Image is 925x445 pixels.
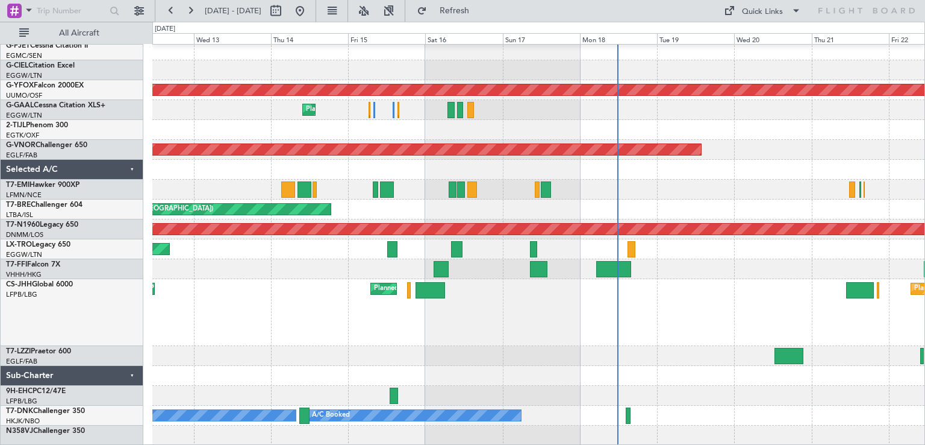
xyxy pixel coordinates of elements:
a: HKJK/NBO [6,417,40,426]
span: T7-FFI [6,261,27,268]
a: G-GAALCessna Citation XLS+ [6,102,105,109]
div: Thu 21 [812,33,889,44]
a: DNMM/LOS [6,230,43,239]
div: Thu 14 [271,33,348,44]
span: 9H-EHC [6,388,33,395]
div: Tue 19 [657,33,734,44]
span: T7-EMI [6,181,30,189]
div: Sun 17 [503,33,580,44]
span: Refresh [429,7,480,15]
a: 9H-EHCPC12/47E [6,388,66,395]
a: EGLF/FAB [6,357,37,366]
div: Mon 18 [580,33,657,44]
a: T7-EMIHawker 900XP [6,181,79,189]
span: T7-N1960 [6,221,40,229]
div: A/C Booked [312,406,350,424]
a: LTBA/ISL [6,210,33,219]
div: Wed 20 [734,33,811,44]
a: G-VNORChallenger 650 [6,142,87,149]
div: Quick Links [742,6,783,18]
a: N358VJChallenger 350 [6,428,85,435]
div: [DATE] [155,24,175,34]
div: Planned Maint [GEOGRAPHIC_DATA] ([GEOGRAPHIC_DATA]) [374,280,564,298]
a: LFPB/LBG [6,290,37,299]
a: VHHH/HKG [6,270,42,279]
div: Sat 16 [425,33,502,44]
span: T7-BRE [6,201,31,209]
span: T7-DNK [6,408,33,415]
a: EGMC/SEN [6,51,42,60]
a: T7-FFIFalcon 7X [6,261,60,268]
a: EGGW/LTN [6,71,42,80]
span: LX-TRO [6,241,32,248]
span: G-FJET [6,42,30,49]
div: Planned Maint [306,101,350,119]
a: EGGW/LTN [6,250,42,259]
a: LFMN/NCE [6,191,42,200]
span: N358VJ [6,428,33,435]
button: All Aircraft [13,24,131,43]
a: UUMO/OSF [6,91,42,100]
a: G-YFOXFalcon 2000EX [6,82,84,89]
a: EGLF/FAB [6,151,37,160]
span: 2-TIJL [6,122,26,129]
span: All Aircraft [31,29,127,37]
span: G-VNOR [6,142,36,149]
a: G-CIELCitation Excel [6,62,75,69]
span: G-CIEL [6,62,28,69]
button: Refresh [411,1,484,21]
a: LFPB/LBG [6,397,37,406]
button: Quick Links [718,1,807,21]
a: CS-JHHGlobal 6000 [6,281,73,288]
a: T7-LZZIPraetor 600 [6,348,71,355]
a: LX-TROLegacy 650 [6,241,70,248]
div: Wed 13 [194,33,271,44]
a: T7-DNKChallenger 350 [6,408,85,415]
a: T7-N1960Legacy 650 [6,221,78,229]
span: G-YFOX [6,82,34,89]
a: EGTK/OXF [6,131,39,140]
div: Fri 15 [348,33,425,44]
span: G-GAAL [6,102,34,109]
div: Tue 12 [116,33,193,44]
span: [DATE] - [DATE] [205,5,261,16]
span: T7-LZZI [6,348,31,355]
span: CS-JHH [6,281,32,288]
a: G-FJETCessna Citation II [6,42,88,49]
a: T7-BREChallenger 604 [6,201,83,209]
input: Trip Number [37,2,106,20]
a: 2-TIJLPhenom 300 [6,122,68,129]
a: EGGW/LTN [6,111,42,120]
